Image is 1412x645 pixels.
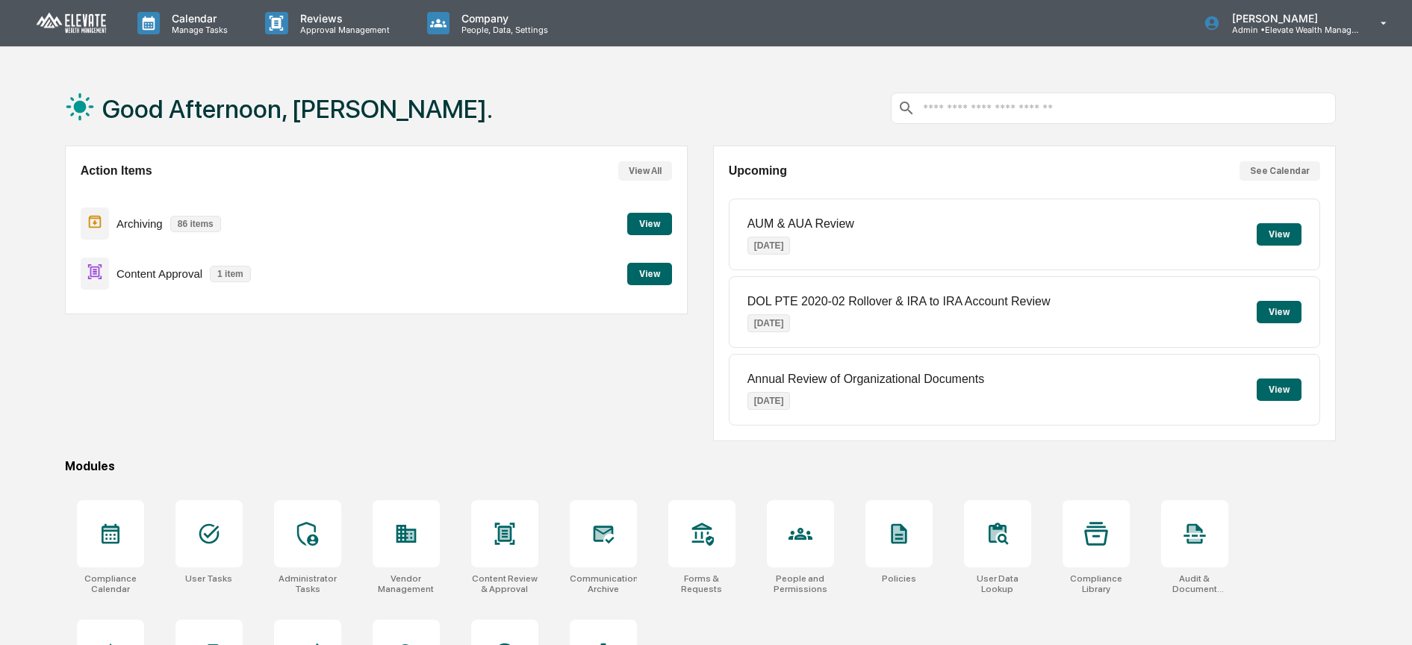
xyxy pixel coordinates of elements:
div: Content Review & Approval [471,573,538,594]
p: Company [450,12,556,25]
p: Annual Review of Organizational Documents [747,373,985,386]
button: View [627,263,672,285]
div: Forms & Requests [668,573,735,594]
div: Communications Archive [570,573,637,594]
p: Archiving [116,217,163,230]
p: People, Data, Settings [450,25,556,35]
div: Vendor Management [373,573,440,594]
div: Audit & Document Logs [1161,573,1228,594]
p: Approval Management [288,25,397,35]
div: Modules [65,459,1336,473]
p: DOL PTE 2020-02 Rollover & IRA to IRA Account Review [747,295,1051,308]
button: View [1257,301,1301,323]
p: 86 items [170,216,221,232]
div: User Tasks [185,573,232,584]
div: People and Permissions [767,573,834,594]
p: Reviews [288,12,397,25]
p: Manage Tasks [160,25,235,35]
p: [DATE] [747,314,791,332]
button: View [1257,378,1301,401]
p: AUM & AUA Review [747,217,854,231]
p: Content Approval [116,267,202,280]
p: [DATE] [747,392,791,410]
h2: Action Items [81,164,152,178]
div: Compliance Calendar [77,573,144,594]
img: logo [36,12,108,35]
div: Compliance Library [1063,573,1130,594]
div: Policies [882,573,916,584]
button: See Calendar [1240,161,1320,181]
p: Calendar [160,12,235,25]
p: 1 item [210,266,251,282]
a: View [627,216,672,230]
div: User Data Lookup [964,573,1031,594]
p: Admin • Elevate Wealth Management [1220,25,1359,35]
button: View [627,213,672,235]
div: Administrator Tasks [274,573,341,594]
p: [PERSON_NAME] [1220,12,1359,25]
p: [DATE] [747,237,791,255]
h1: Good Afternoon, [PERSON_NAME]. [102,94,493,124]
button: View [1257,223,1301,246]
button: View All [618,161,672,181]
h2: Upcoming [729,164,787,178]
a: View [627,266,672,280]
